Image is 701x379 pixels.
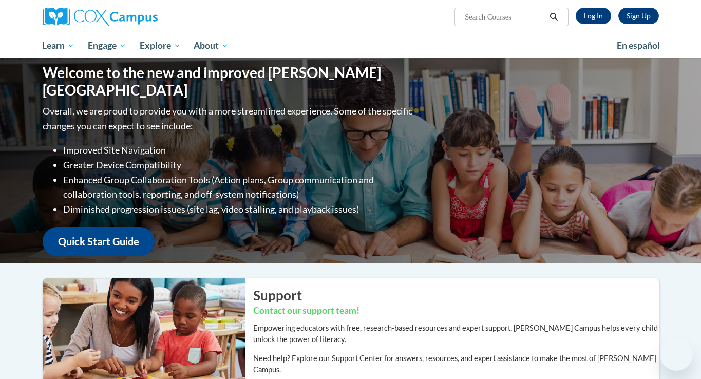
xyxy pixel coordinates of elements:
h2: Support [253,286,659,305]
li: Greater Device Compatibility [63,158,415,173]
li: Diminished progression issues (site lag, video stalling, and playback issues) [63,202,415,217]
a: En español [610,35,667,56]
a: Cox Campus [43,8,238,26]
a: About [187,34,235,58]
div: Main menu [27,34,674,58]
button: Search [546,11,561,23]
span: About [194,40,229,52]
a: Register [618,8,659,24]
li: Enhanced Group Collaboration Tools (Action plans, Group communication and collaboration tools, re... [63,173,415,202]
a: Learn [36,34,82,58]
h3: Contact our support team! [253,305,659,317]
h1: Welcome to the new and improved [PERSON_NAME][GEOGRAPHIC_DATA] [43,64,415,99]
span: Learn [42,40,74,52]
p: Overall, we are proud to provide you with a more streamlined experience. Some of the specific cha... [43,104,415,134]
iframe: Button to launch messaging window [660,338,693,371]
a: Explore [133,34,187,58]
p: Empowering educators with free, research-based resources and expert support, [PERSON_NAME] Campus... [253,323,659,345]
span: En español [617,40,660,51]
a: Log In [576,8,611,24]
a: Quick Start Guide [43,227,155,256]
p: Need help? Explore our Support Center for answers, resources, and expert assistance to make the m... [253,353,659,375]
img: Cox Campus [43,8,158,26]
span: Explore [140,40,181,52]
span: Engage [88,40,126,52]
input: Search Courses [464,11,546,23]
a: Engage [81,34,133,58]
li: Improved Site Navigation [63,143,415,158]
